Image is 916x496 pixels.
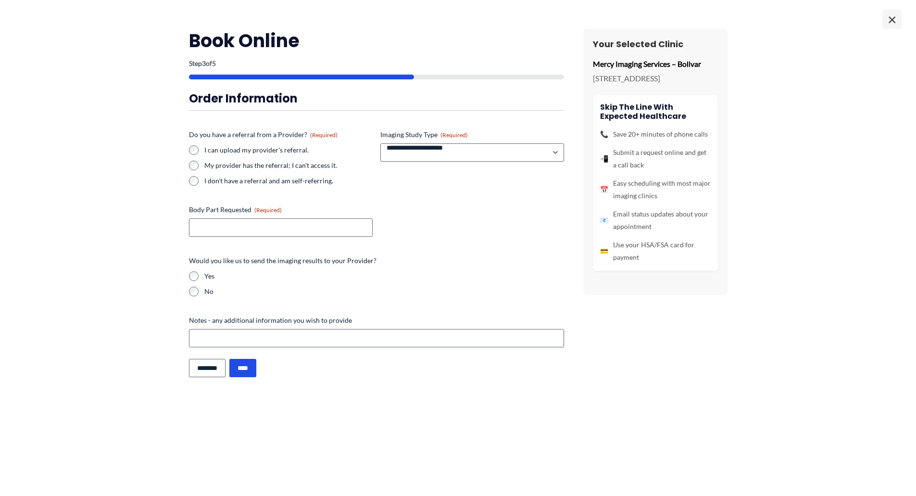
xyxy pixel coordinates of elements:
span: (Required) [440,131,468,139]
span: 3 [202,59,206,67]
h3: Your Selected Clinic [593,38,718,50]
legend: Do you have a referral from a Provider? [189,130,338,140]
span: (Required) [310,131,338,139]
h4: Skip the line with Expected Healthcare [600,102,711,121]
p: Step of [189,60,564,67]
h2: Book Online [189,29,564,52]
label: No [204,287,564,296]
li: Submit a request online and get a call back [600,146,711,171]
label: My provider has the referral; I can't access it. [204,161,373,170]
li: Use your HSA/FSA card for payment [600,239,711,264]
p: [STREET_ADDRESS] [593,71,718,86]
label: Imaging Study Type [380,130,564,140]
label: Body Part Requested [189,205,373,215]
h3: Order Information [189,91,564,106]
span: 📞 [600,128,608,140]
span: 💳 [600,245,608,257]
li: Email status updates about your appointment [600,208,711,233]
span: 📲 [600,153,608,165]
label: I don't have a referral and am self-referring. [204,176,373,186]
label: Yes [204,271,564,281]
span: 📅 [600,183,608,196]
span: × [882,10,902,29]
li: Easy scheduling with most major imaging clinics [600,177,711,202]
span: (Required) [254,206,282,214]
label: I can upload my provider's referral. [204,145,373,155]
li: Save 20+ minutes of phone calls [600,128,711,140]
span: 5 [212,59,216,67]
label: Notes - any additional information you wish to provide [189,316,564,325]
span: 📧 [600,214,608,227]
p: Mercy Imaging Services – Bolivar [593,57,718,71]
legend: Would you like us to send the imaging results to your Provider? [189,256,376,266]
